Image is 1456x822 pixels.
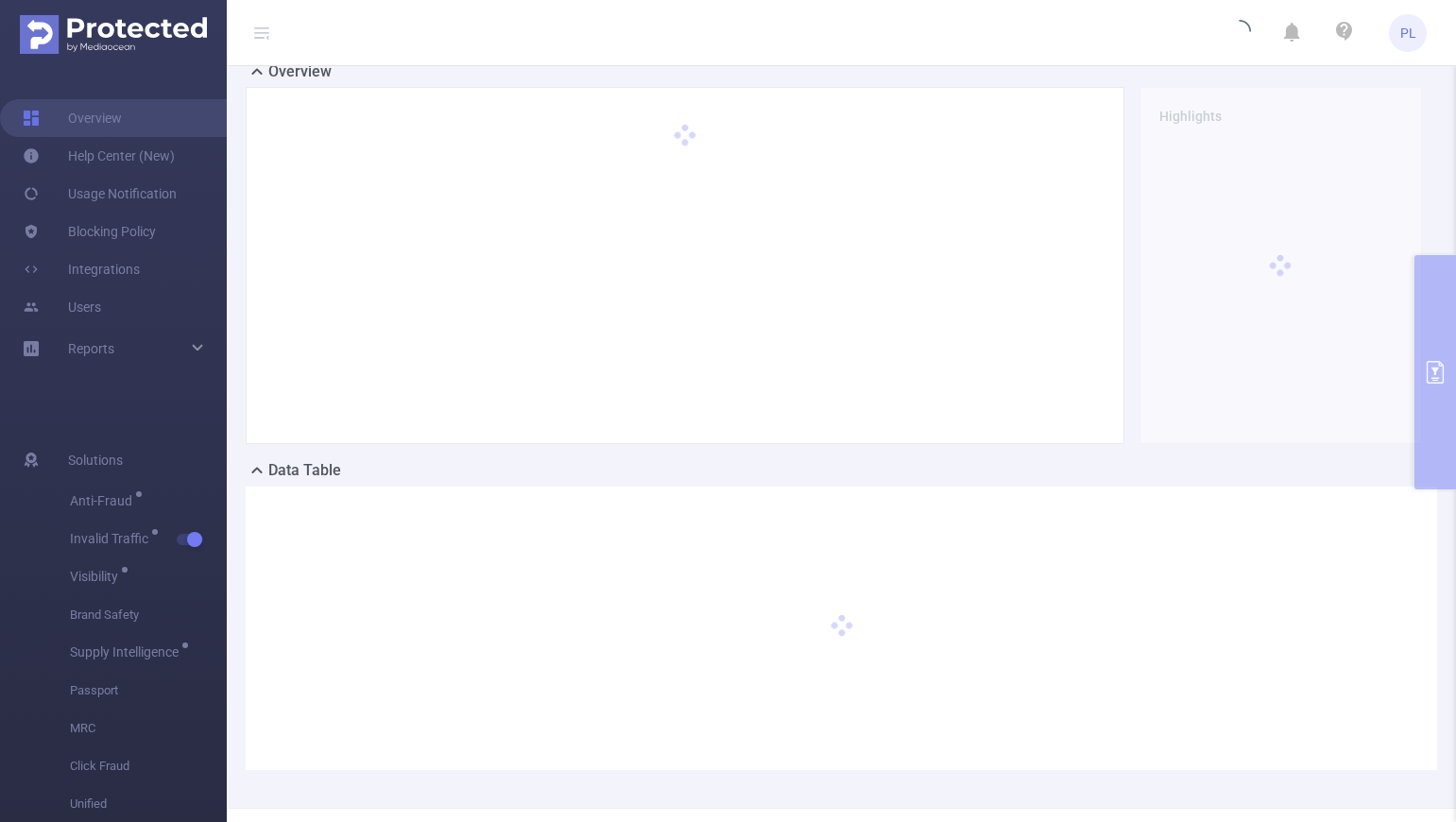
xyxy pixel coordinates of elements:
[23,137,175,175] a: Help Center (New)
[23,99,122,137] a: Overview
[23,175,177,213] a: Usage Notification
[268,60,332,83] h2: Overview
[70,494,139,507] span: Anti-Fraud
[68,330,114,368] a: Reports
[23,213,156,250] a: Blocking Policy
[70,672,227,710] span: Passport
[68,441,123,479] span: Solutions
[1400,14,1416,52] span: PL
[68,341,114,356] span: Reports
[20,15,207,54] img: Protected Media
[23,288,101,326] a: Users
[70,710,227,747] span: MRC
[70,747,227,785] span: Click Fraud
[70,532,155,545] span: Invalid Traffic
[1228,20,1251,46] i: icon: loading
[23,250,140,288] a: Integrations
[70,645,185,659] span: Supply Intelligence
[70,570,125,583] span: Visibility
[268,459,341,482] h2: Data Table
[70,596,227,634] span: Brand Safety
